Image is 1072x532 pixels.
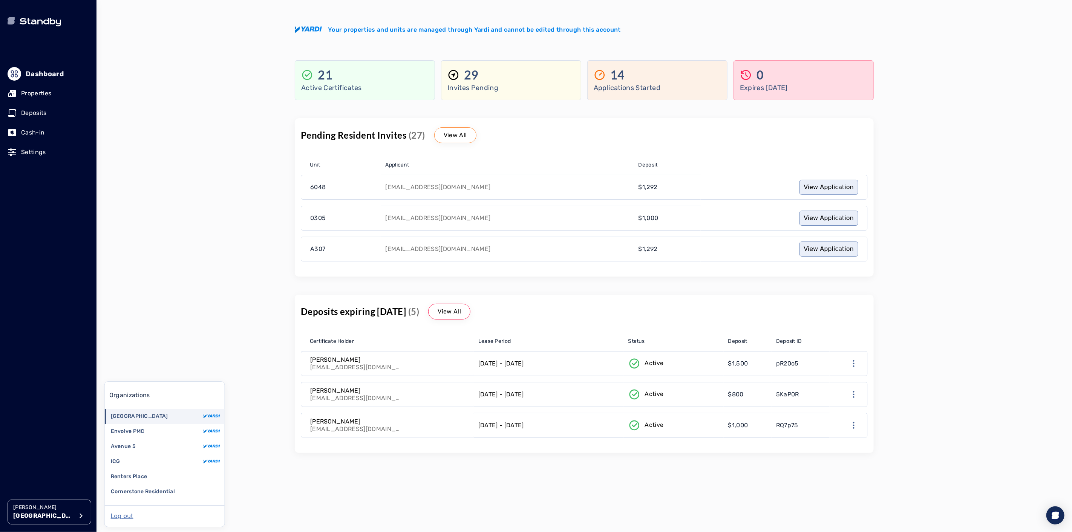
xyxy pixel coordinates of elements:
span: (27) [409,130,425,141]
span: Status [628,338,645,345]
a: [DATE] - [DATE] [474,413,624,437]
p: 0 [757,67,764,83]
p: View All [444,131,467,140]
p: View All [438,307,461,316]
p: Invites Pending [447,83,575,93]
p: Organizations [109,391,150,400]
p: A307 [310,245,325,254]
a: View Application [799,242,858,257]
a: Active [624,413,724,437]
p: Active [645,390,664,399]
a: [PERSON_NAME][EMAIL_ADDRESS][DOMAIN_NAME] [301,352,474,376]
img: yardi [204,430,220,434]
p: [EMAIL_ADDRESS][DOMAIN_NAME] [310,364,401,371]
button: [PERSON_NAME][GEOGRAPHIC_DATA] [8,500,91,524]
p: Pending Resident Invites [301,129,425,141]
p: [DATE] - [DATE] [478,390,524,399]
p: Expires [DATE] [740,83,867,93]
p: [EMAIL_ADDRESS][DOMAIN_NAME] [310,394,401,402]
img: yardi [295,26,322,33]
p: Cash-in [21,128,44,137]
p: 5KaP0R [776,390,799,399]
a: pR20o5 [772,352,830,376]
a: Active [624,382,724,407]
p: Renters Place [111,473,147,480]
p: Active Certificates [301,83,429,93]
span: Deposit [639,161,658,169]
p: $1,500 [728,359,748,368]
a: RQ7p75 [772,413,830,437]
p: [DATE] - [DATE] [478,359,524,368]
p: $800 [728,390,744,399]
p: Active [645,420,664,430]
p: Deposits expiring [DATE] [301,306,419,318]
a: [PERSON_NAME][EMAIL_ADDRESS][DOMAIN_NAME] [301,382,474,407]
a: $1,500 [724,352,772,376]
p: [PERSON_NAME] [13,504,74,511]
a: Cash-in [8,124,89,141]
a: Properties [8,85,89,102]
p: $1,292 [639,183,657,192]
span: (5) [408,306,419,317]
a: View All [428,304,470,320]
a: Settings [8,144,89,161]
a: [DATE] - [DATE] [474,352,624,376]
img: yardi [204,460,220,464]
p: $1,292 [639,245,657,254]
a: $1,000 [724,413,772,437]
p: 21 [318,67,332,83]
img: yardi [204,414,220,419]
a: View Application [799,180,858,195]
a: 5KaP0R [772,382,830,407]
p: Avenue 5 [111,443,136,450]
p: 6048 [310,183,326,192]
p: [EMAIL_ADDRESS][DOMAIN_NAME] [386,246,491,252]
span: Deposit [728,338,747,345]
a: [PERSON_NAME][EMAIL_ADDRESS][DOMAIN_NAME] [301,413,474,437]
span: Certificate Holder [310,338,354,345]
a: Deposits [8,105,89,121]
a: Dashboard [8,66,89,82]
a: $800 [724,382,772,407]
p: Active [645,359,664,368]
a: Active [624,352,724,376]
p: Properties [21,89,51,98]
p: [EMAIL_ADDRESS][DOMAIN_NAME] [386,215,491,221]
p: [EMAIL_ADDRESS][DOMAIN_NAME] [386,184,491,190]
img: yardi [204,445,220,449]
p: 29 [464,67,479,83]
p: Applications Started [594,83,721,93]
p: Cornerstone Residential [111,488,175,495]
p: Envolve PMC [111,428,145,435]
a: View Application [799,211,858,226]
p: pR20o5 [776,359,799,368]
p: ICG [111,458,120,465]
a: [DATE] - [DATE] [474,382,624,407]
p: $1,000 [728,421,748,430]
span: Unit [310,161,320,169]
a: View All [434,127,476,143]
p: [EMAIL_ADDRESS][DOMAIN_NAME] [310,425,401,433]
p: 14 [610,67,625,83]
p: [PERSON_NAME] [310,418,401,425]
p: [PERSON_NAME] [310,387,401,394]
p: 0305 [310,214,326,223]
p: [PERSON_NAME] [310,356,401,364]
span: Deposit ID [776,338,802,345]
p: [GEOGRAPHIC_DATA] [111,413,168,420]
p: [DATE] - [DATE] [478,421,524,430]
span: Lease Period [478,338,511,345]
p: Settings [21,148,46,157]
p: RQ7p75 [776,421,798,430]
p: Your properties and units are managed through Yardi and cannot be edited through this account [328,25,621,34]
span: Applicant [386,161,409,169]
div: Open Intercom Messenger [1046,506,1064,524]
p: [GEOGRAPHIC_DATA] [13,511,74,520]
p: Dashboard [26,69,64,79]
button: Log out [111,512,133,521]
p: Deposits [21,109,47,118]
p: $1,000 [639,214,659,223]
